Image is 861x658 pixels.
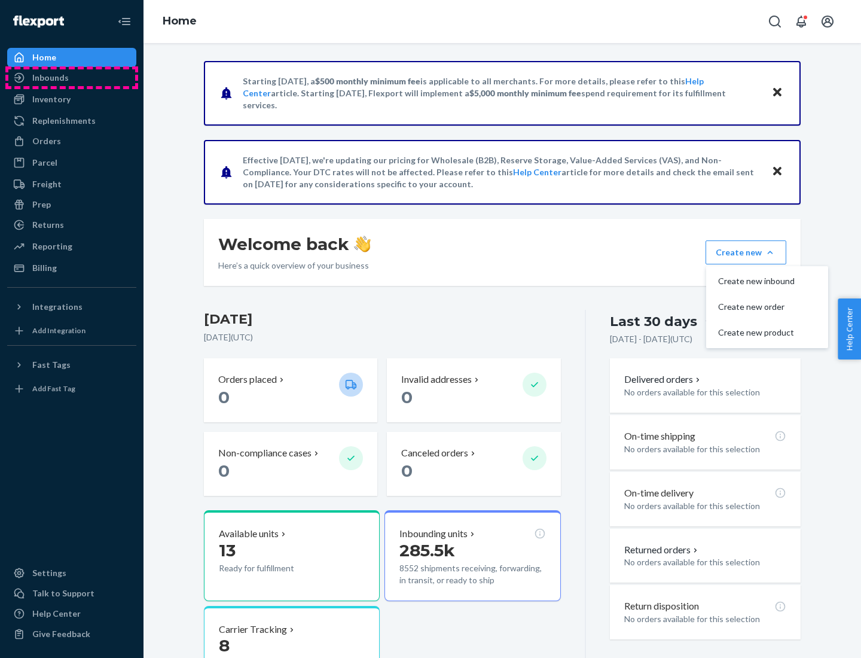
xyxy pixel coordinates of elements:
[7,604,136,623] a: Help Center
[7,321,136,340] a: Add Integration
[399,527,468,541] p: Inbounding units
[763,10,787,33] button: Open Search Box
[789,10,813,33] button: Open notifications
[7,153,136,172] a: Parcel
[7,625,136,644] button: Give Feedback
[32,157,57,169] div: Parcel
[718,328,795,337] span: Create new product
[624,386,786,398] p: No orders available for this selection
[204,358,377,422] button: Orders placed 0
[7,355,136,374] button: Fast Tags
[401,373,472,386] p: Invalid addresses
[219,562,329,574] p: Ready for fulfillment
[32,325,86,336] div: Add Integration
[7,48,136,67] a: Home
[624,373,703,386] button: Delivered orders
[709,269,826,294] button: Create new inbound
[816,10,839,33] button: Open account menu
[32,587,94,599] div: Talk to Support
[718,277,795,285] span: Create new inbound
[204,331,561,343] p: [DATE] ( UTC )
[204,510,380,601] button: Available units13Ready for fulfillment
[610,333,692,345] p: [DATE] - [DATE] ( UTC )
[32,359,71,371] div: Fast Tags
[218,260,371,272] p: Here’s a quick overview of your business
[13,16,64,28] img: Flexport logo
[218,446,312,460] p: Non-compliance cases
[32,93,71,105] div: Inventory
[399,540,455,560] span: 285.5k
[624,543,700,557] button: Returned orders
[7,563,136,583] a: Settings
[838,298,861,360] button: Help Center
[7,111,136,130] a: Replenishments
[7,258,136,278] a: Billing
[610,312,697,331] div: Last 30 days
[624,613,786,625] p: No orders available for this selection
[153,4,206,39] ol: breadcrumbs
[112,10,136,33] button: Close Navigation
[709,294,826,320] button: Create new order
[7,297,136,316] button: Integrations
[219,540,236,560] span: 13
[219,527,279,541] p: Available units
[32,72,69,84] div: Inbounds
[218,233,371,255] h1: Welcome back
[243,75,760,111] p: Starting [DATE], a is applicable to all merchants. For more details, please refer to this article...
[32,240,72,252] div: Reporting
[354,236,371,252] img: hand-wave emoji
[219,623,287,636] p: Carrier Tracking
[401,387,413,407] span: 0
[624,429,695,443] p: On-time shipping
[624,500,786,512] p: No orders available for this selection
[204,310,561,329] h3: [DATE]
[32,219,64,231] div: Returns
[7,237,136,256] a: Reporting
[204,432,377,496] button: Non-compliance cases 0
[32,608,81,620] div: Help Center
[624,556,786,568] p: No orders available for this selection
[7,132,136,151] a: Orders
[718,303,795,311] span: Create new order
[706,240,786,264] button: Create newCreate new inboundCreate new orderCreate new product
[32,178,62,190] div: Freight
[32,135,61,147] div: Orders
[401,461,413,481] span: 0
[770,163,785,181] button: Close
[401,446,468,460] p: Canceled orders
[624,443,786,455] p: No orders available for this selection
[218,373,277,386] p: Orders placed
[624,599,699,613] p: Return disposition
[513,167,561,177] a: Help Center
[315,76,420,86] span: $500 monthly minimum fee
[32,301,83,313] div: Integrations
[7,90,136,109] a: Inventory
[32,628,90,640] div: Give Feedback
[32,199,51,211] div: Prep
[387,358,560,422] button: Invalid addresses 0
[163,14,197,28] a: Home
[218,387,230,407] span: 0
[7,68,136,87] a: Inbounds
[243,154,760,190] p: Effective [DATE], we're updating our pricing for Wholesale (B2B), Reserve Storage, Value-Added Se...
[218,461,230,481] span: 0
[7,195,136,214] a: Prep
[399,562,545,586] p: 8552 shipments receiving, forwarding, in transit, or ready to ship
[32,567,66,579] div: Settings
[219,635,230,656] span: 8
[770,84,785,102] button: Close
[387,432,560,496] button: Canceled orders 0
[7,215,136,234] a: Returns
[709,320,826,346] button: Create new product
[32,51,56,63] div: Home
[384,510,560,601] button: Inbounding units285.5k8552 shipments receiving, forwarding, in transit, or ready to ship
[7,584,136,603] a: Talk to Support
[32,262,57,274] div: Billing
[469,88,581,98] span: $5,000 monthly minimum fee
[624,486,694,500] p: On-time delivery
[7,175,136,194] a: Freight
[32,383,75,394] div: Add Fast Tag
